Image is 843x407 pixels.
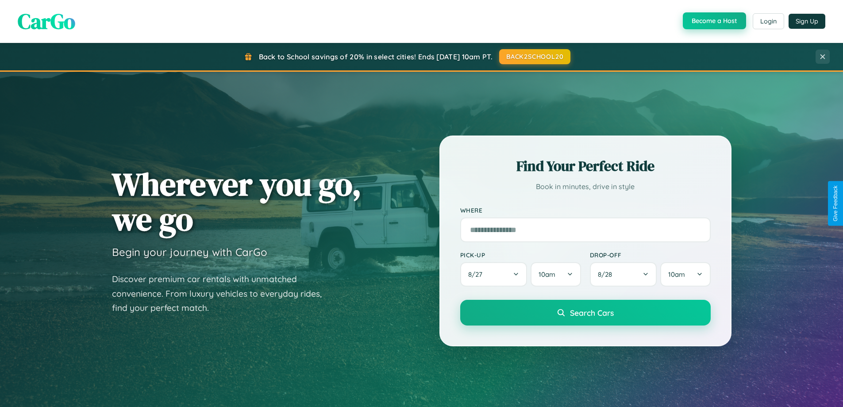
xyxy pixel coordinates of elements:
p: Book in minutes, drive in style [460,180,711,193]
label: Where [460,206,711,214]
h2: Find Your Perfect Ride [460,156,711,176]
span: CarGo [18,7,75,36]
button: Search Cars [460,300,711,326]
span: Search Cars [570,308,614,318]
span: 10am [668,270,685,279]
span: 8 / 27 [468,270,487,279]
span: Back to School savings of 20% in select cities! Ends [DATE] 10am PT. [259,52,493,61]
h3: Begin your journey with CarGo [112,245,267,259]
button: BACK2SCHOOL20 [499,49,570,64]
button: Login [753,13,784,29]
span: 8 / 28 [598,270,616,279]
button: 8/28 [590,262,657,287]
label: Pick-up [460,251,581,259]
button: Sign Up [789,14,825,29]
label: Drop-off [590,251,711,259]
button: 8/27 [460,262,527,287]
button: Become a Host [683,12,746,29]
div: Give Feedback [832,186,839,221]
button: 10am [531,262,581,287]
span: 10am [539,270,555,279]
h1: Wherever you go, we go [112,167,362,236]
button: 10am [660,262,710,287]
p: Discover premium car rentals with unmatched convenience. From luxury vehicles to everyday rides, ... [112,272,333,315]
